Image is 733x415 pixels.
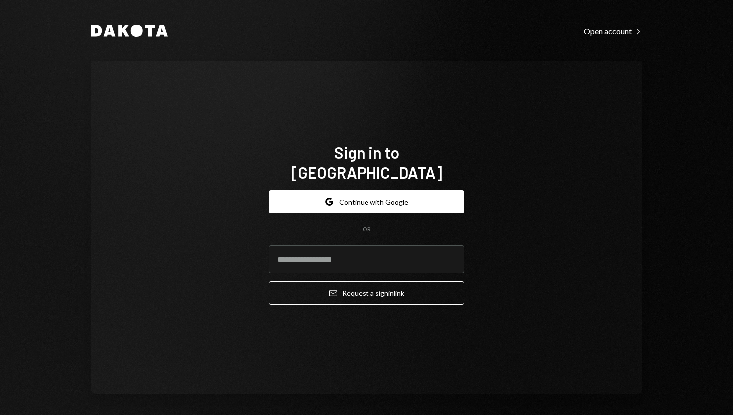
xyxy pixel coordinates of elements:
[363,225,371,234] div: OR
[269,142,464,182] h1: Sign in to [GEOGRAPHIC_DATA]
[269,281,464,305] button: Request a signinlink
[584,25,642,36] a: Open account
[584,26,642,36] div: Open account
[269,190,464,213] button: Continue with Google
